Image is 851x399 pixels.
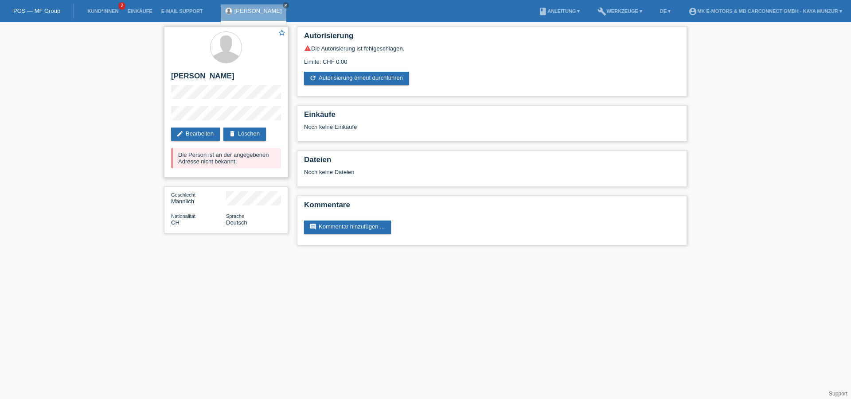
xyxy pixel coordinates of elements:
[829,391,847,397] a: Support
[176,130,183,137] i: edit
[304,52,680,65] div: Limite: CHF 0.00
[304,124,680,137] div: Noch keine Einkäufe
[171,191,226,205] div: Männlich
[226,219,247,226] span: Deutsch
[13,8,60,14] a: POS — MF Group
[688,7,697,16] i: account_circle
[171,192,195,198] span: Geschlecht
[304,45,680,52] div: Die Autorisierung ist fehlgeschlagen.
[304,72,409,85] a: refreshAutorisierung erneut durchführen
[223,128,266,141] a: deleteLöschen
[304,221,391,234] a: commentKommentar hinzufügen ...
[539,7,547,16] i: book
[304,155,680,169] h2: Dateien
[593,8,647,14] a: buildWerkzeuge ▾
[597,7,606,16] i: build
[171,148,281,168] div: Die Person ist an der angegebenen Adresse nicht bekannt.
[283,2,289,8] a: close
[234,8,282,14] a: [PERSON_NAME]
[534,8,584,14] a: bookAnleitung ▾
[278,29,286,38] a: star_border
[157,8,207,14] a: E-Mail Support
[229,130,236,137] i: delete
[278,29,286,37] i: star_border
[304,201,680,214] h2: Kommentare
[118,2,125,10] span: 2
[309,74,316,81] i: refresh
[284,3,288,8] i: close
[304,31,680,45] h2: Autorisierung
[171,219,180,226] span: Schweiz
[123,8,156,14] a: Einkäufe
[83,8,123,14] a: Kund*innen
[656,8,675,14] a: DE ▾
[309,223,316,230] i: comment
[304,110,680,124] h2: Einkäufe
[684,8,847,14] a: account_circleMK E-MOTORS & MB CarConnect GmbH - Kaya Munzur ▾
[171,128,220,141] a: editBearbeiten
[226,213,244,219] span: Sprache
[304,45,311,52] i: warning
[171,72,281,85] h2: [PERSON_NAME]
[171,213,195,219] span: Nationalität
[304,169,575,175] div: Noch keine Dateien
